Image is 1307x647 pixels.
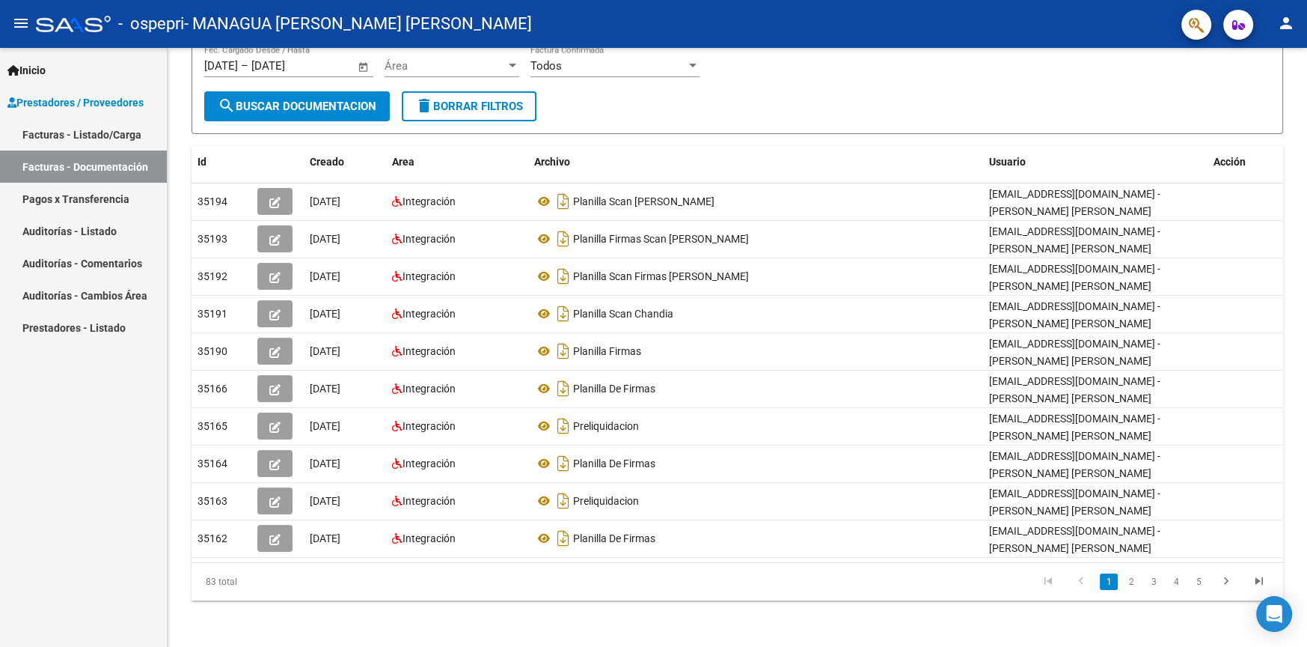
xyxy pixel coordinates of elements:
span: Integración [402,308,456,320]
i: Descargar documento [554,377,573,401]
span: 35165 [198,420,227,432]
button: Buscar Documentacion [204,91,390,121]
span: Area [392,156,414,168]
span: Preliquidacion [573,420,639,432]
a: 3 [1145,574,1163,590]
i: Descargar documento [554,452,573,476]
span: Integración [402,195,456,207]
span: Planilla Scan Firmas [PERSON_NAME] [573,270,749,282]
a: go to first page [1034,574,1062,590]
li: page 4 [1165,569,1187,595]
span: Inicio [7,62,46,79]
span: Creado [310,156,344,168]
span: 35163 [198,495,227,507]
input: Fecha fin [251,59,324,73]
span: Integración [402,345,456,357]
button: Borrar Filtros [402,91,536,121]
i: Descargar documento [554,339,573,363]
span: [EMAIL_ADDRESS][DOMAIN_NAME] - [PERSON_NAME] [PERSON_NAME] MANAGUA [989,263,1160,309]
span: Prestadores / Proveedores [7,94,144,111]
span: Integración [402,270,456,282]
span: Integración [402,458,456,470]
span: Planilla Scan Chandia [573,308,673,320]
span: [EMAIL_ADDRESS][DOMAIN_NAME] - [PERSON_NAME] [PERSON_NAME] MANAGUA [989,188,1160,234]
mat-icon: person [1277,14,1295,32]
span: [EMAIL_ADDRESS][DOMAIN_NAME] - [PERSON_NAME] [PERSON_NAME] MANAGUA [989,525,1160,571]
datatable-header-cell: Archivo [528,146,983,178]
a: 1 [1100,574,1118,590]
span: – [241,59,248,73]
span: Integración [402,495,456,507]
span: [DATE] [310,345,340,357]
span: Todos [530,59,562,73]
span: [DATE] [310,532,340,544]
datatable-header-cell: Usuario [983,146,1207,178]
span: 35190 [198,345,227,357]
span: [EMAIL_ADDRESS][DOMAIN_NAME] - [PERSON_NAME] [PERSON_NAME] MANAGUA [989,338,1160,384]
span: [DATE] [310,495,340,507]
span: Área [385,59,506,73]
span: [EMAIL_ADDRESS][DOMAIN_NAME] - [PERSON_NAME] [PERSON_NAME] MANAGUA [989,225,1160,272]
button: Open calendar [355,58,373,76]
i: Descargar documento [554,526,573,550]
span: Planilla Firmas Scan [PERSON_NAME] [573,233,749,245]
i: Descargar documento [554,414,573,438]
span: Planilla Firmas [573,345,641,357]
span: Id [198,156,206,168]
span: [EMAIL_ADDRESS][DOMAIN_NAME] - [PERSON_NAME] [PERSON_NAME] MANAGUA [989,413,1160,459]
span: Archivo [534,156,570,168]
i: Descargar documento [554,264,573,288]
span: [DATE] [310,270,340,282]
span: Integración [402,420,456,432]
li: page 5 [1187,569,1210,595]
span: Acción [1213,156,1246,168]
a: 2 [1122,574,1140,590]
li: page 1 [1098,569,1120,595]
li: page 3 [1142,569,1165,595]
datatable-header-cell: Area [386,146,528,178]
span: [EMAIL_ADDRESS][DOMAIN_NAME] - [PERSON_NAME] [PERSON_NAME] MANAGUA [989,450,1160,496]
input: Fecha inicio [204,59,238,73]
span: Planilla De Firmas [573,458,655,470]
span: [EMAIL_ADDRESS][DOMAIN_NAME] - [PERSON_NAME] [PERSON_NAME] MANAGUA [989,300,1160,347]
span: [EMAIL_ADDRESS][DOMAIN_NAME] - [PERSON_NAME] [PERSON_NAME] MANAGUA [989,375,1160,422]
span: Planilla De Firmas [573,383,655,395]
span: Integración [402,233,456,245]
span: Planilla Scan [PERSON_NAME] [573,195,714,207]
span: [DATE] [310,420,340,432]
span: 35193 [198,233,227,245]
span: Buscar Documentacion [218,100,376,113]
span: Usuario [989,156,1026,168]
a: 5 [1190,574,1207,590]
span: [DATE] [310,195,340,207]
span: [DATE] [310,308,340,320]
span: [EMAIL_ADDRESS][DOMAIN_NAME] - [PERSON_NAME] [PERSON_NAME] MANAGUA [989,487,1160,534]
i: Descargar documento [554,302,573,326]
i: Descargar documento [554,189,573,213]
span: 35191 [198,308,227,320]
a: go to last page [1245,574,1273,590]
span: 35164 [198,458,227,470]
a: go to next page [1212,574,1240,590]
i: Descargar documento [554,489,573,513]
mat-icon: delete [415,97,433,115]
a: go to previous page [1067,574,1095,590]
span: 35194 [198,195,227,207]
div: Open Intercom Messenger [1256,596,1292,632]
span: Integración [402,532,456,544]
span: - MANAGUA [PERSON_NAME] [PERSON_NAME] [184,7,532,40]
datatable-header-cell: Creado [304,146,386,178]
i: Descargar documento [554,227,573,251]
span: Integración [402,383,456,395]
span: [DATE] [310,233,340,245]
li: page 2 [1120,569,1142,595]
datatable-header-cell: Id [192,146,251,178]
span: [DATE] [310,383,340,395]
span: 35192 [198,270,227,282]
span: Preliquidacion [573,495,639,507]
datatable-header-cell: Acción [1207,146,1282,178]
a: 4 [1167,574,1185,590]
span: 35162 [198,532,227,544]
span: - ospepri [118,7,184,40]
mat-icon: search [218,97,236,115]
